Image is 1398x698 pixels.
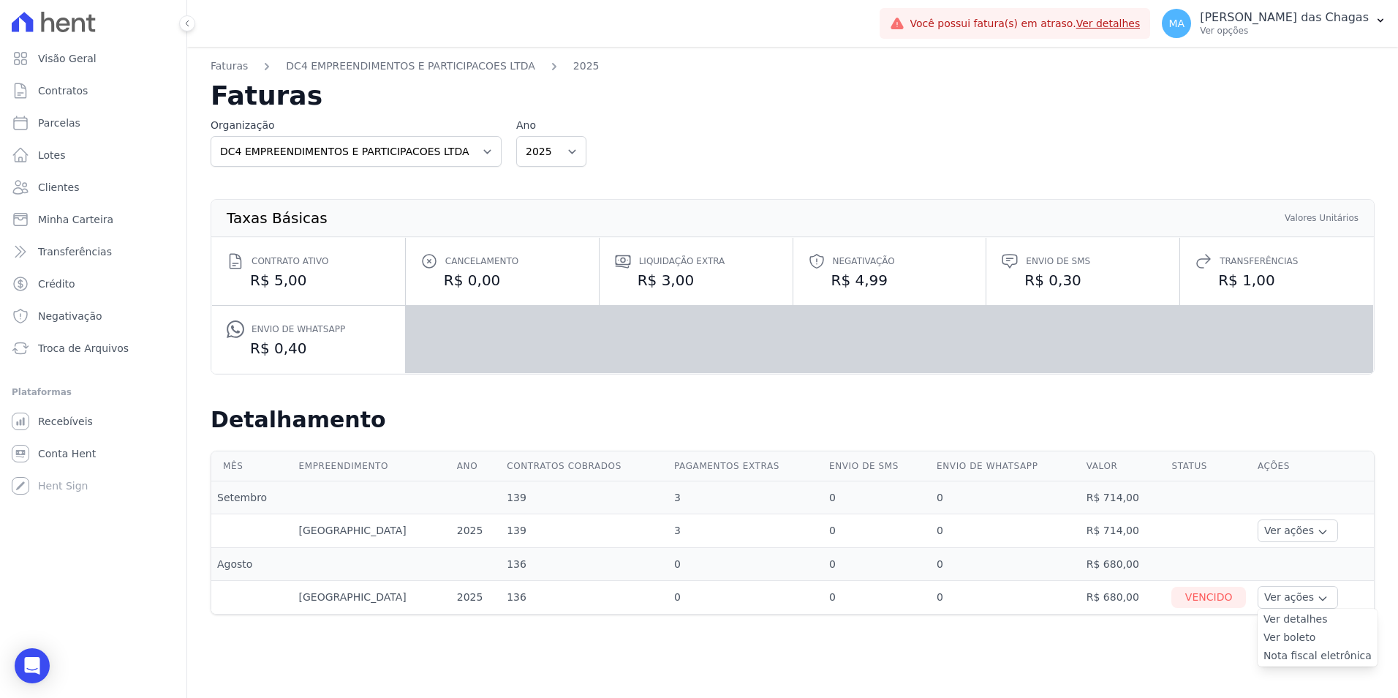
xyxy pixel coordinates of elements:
h2: Faturas [211,83,1375,109]
a: DC4 EMPREENDIMENTOS E PARTICIPACOES LTDA [286,59,535,74]
td: 0 [931,581,1081,615]
td: R$ 680,00 [1081,548,1166,581]
div: Plataformas [12,383,175,401]
td: Setembro [211,481,293,514]
td: R$ 714,00 [1081,481,1166,514]
td: 3 [668,481,823,514]
a: Contratos [6,76,181,105]
div: Vencido [1171,587,1245,608]
td: 136 [501,581,668,615]
td: 0 [668,548,823,581]
span: Minha Carteira [38,212,113,227]
td: 2025 [451,581,501,615]
a: Parcelas [6,108,181,138]
button: Ver ações [1258,519,1338,542]
span: Cancelamento [445,254,518,269]
th: Valores Unitários [1284,211,1359,225]
td: 0 [823,481,931,514]
span: Lotes [38,148,66,162]
th: Contratos cobrados [501,451,668,481]
td: 2025 [451,514,501,548]
a: Minha Carteira [6,205,181,234]
span: Contrato ativo [252,254,328,269]
dd: R$ 1,00 [1195,270,1359,290]
span: Clientes [38,180,79,195]
label: Organização [211,118,502,133]
td: 139 [501,514,668,548]
a: Conta Hent [6,439,181,468]
span: Troca de Arquivos [38,341,129,356]
span: Visão Geral [38,51,97,66]
td: 0 [931,514,1081,548]
td: 0 [823,514,931,548]
a: Clientes [6,173,181,202]
th: Taxas Básicas [226,211,328,225]
label: Ano [516,118,586,133]
span: MA [1168,18,1184,29]
div: Open Intercom Messenger [15,648,50,683]
a: Faturas [211,59,248,74]
td: Agosto [211,548,293,581]
span: Transferências [38,244,112,259]
span: Negativação [833,254,895,269]
span: Conta Hent [38,446,96,461]
a: Recebíveis [6,407,181,436]
td: 139 [501,481,668,514]
span: Parcelas [38,116,80,130]
a: Visão Geral [6,44,181,73]
th: Ano [451,451,501,481]
span: Você possui fatura(s) em atraso. [910,16,1141,31]
span: Transferências [1220,254,1298,269]
td: R$ 680,00 [1081,581,1166,615]
a: Transferências [6,237,181,266]
td: 0 [931,548,1081,581]
span: Recebíveis [38,414,93,429]
dd: R$ 0,40 [227,338,390,359]
th: Envio de Whatsapp [931,451,1081,481]
th: Empreendimento [293,451,451,481]
th: Status [1165,451,1251,481]
span: Negativação [38,309,102,323]
span: Crédito [38,277,75,291]
nav: Breadcrumb [211,59,1375,83]
th: Valor [1081,451,1166,481]
th: Ações [1252,451,1374,481]
a: Troca de Arquivos [6,334,181,363]
td: [GEOGRAPHIC_DATA] [293,514,451,548]
a: Ver detalhes [1263,612,1372,627]
dd: R$ 3,00 [614,270,778,290]
h2: Detalhamento [211,407,1375,433]
td: 0 [668,581,823,615]
a: Ver detalhes [1076,18,1141,29]
dd: R$ 0,00 [420,270,584,290]
dd: R$ 0,30 [1001,270,1165,290]
td: 0 [931,481,1081,514]
p: [PERSON_NAME] das Chagas [1200,10,1369,25]
td: 0 [823,581,931,615]
span: Envio de SMS [1026,254,1090,269]
th: Envio de SMS [823,451,931,481]
p: Ver opções [1200,25,1369,37]
span: Envio de Whatsapp [252,322,345,337]
a: Lotes [6,140,181,170]
a: Crédito [6,269,181,299]
button: MA [PERSON_NAME] das Chagas Ver opções [1150,3,1398,44]
td: [GEOGRAPHIC_DATA] [293,581,451,615]
th: Pagamentos extras [668,451,823,481]
th: Mês [211,451,293,481]
td: 0 [823,548,931,581]
dd: R$ 4,99 [808,270,972,290]
td: 136 [501,548,668,581]
span: Liquidação extra [639,254,725,269]
button: Ver ações [1258,586,1338,609]
td: R$ 714,00 [1081,514,1166,548]
span: Contratos [38,83,88,98]
a: 2025 [573,59,600,74]
dd: R$ 5,00 [227,270,390,290]
td: 3 [668,514,823,548]
a: Negativação [6,301,181,331]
